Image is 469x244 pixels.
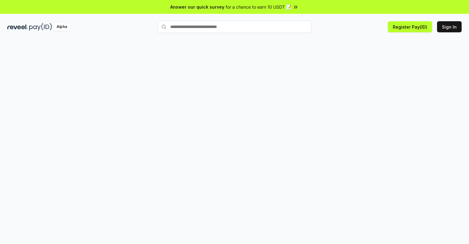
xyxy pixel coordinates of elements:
[7,23,28,31] img: reveel_dark
[170,4,224,10] span: Answer our quick survey
[226,4,291,10] span: for a chance to earn 10 USDT 📝
[29,23,52,31] img: pay_id
[53,23,70,31] div: Alpha
[388,21,432,32] button: Register Pay(ID)
[437,21,462,32] button: Sign In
